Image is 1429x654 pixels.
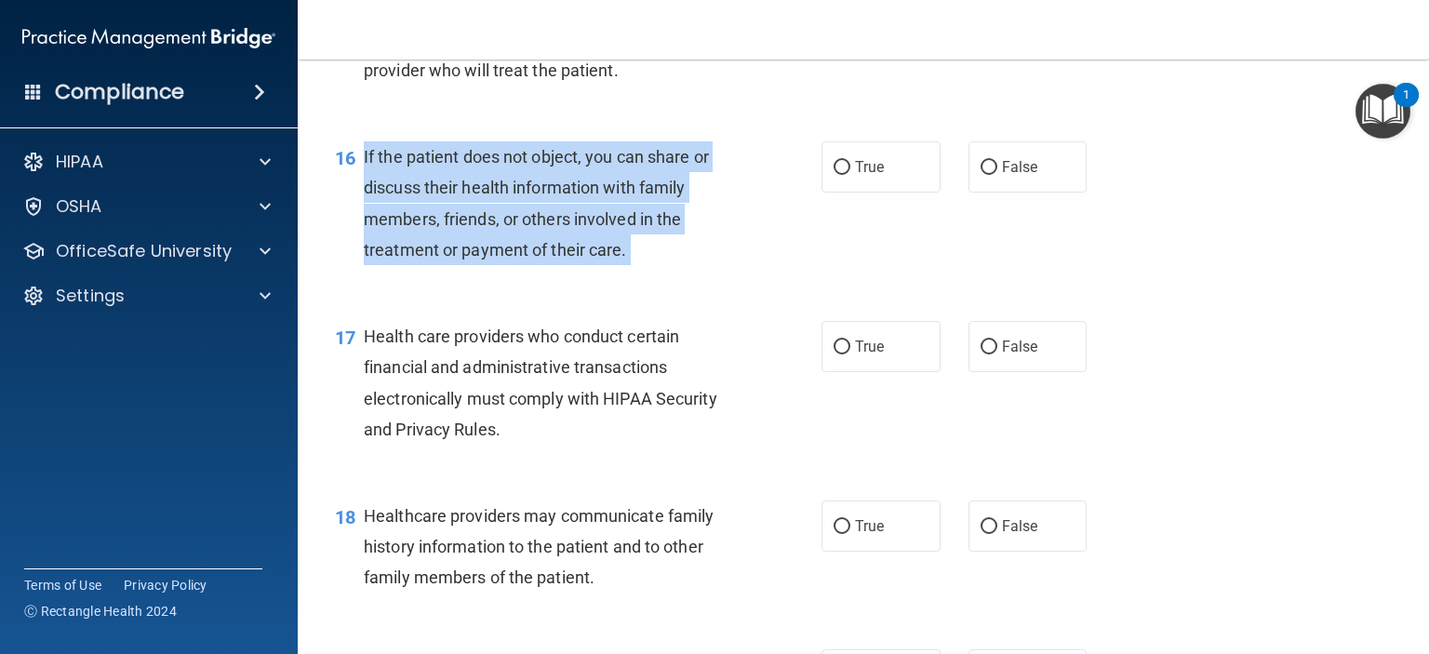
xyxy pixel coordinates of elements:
[22,240,271,262] a: OfficeSafe University
[55,79,184,105] h4: Compliance
[364,506,714,587] span: Healthcare providers may communicate family history information to the patient and to other famil...
[364,327,717,439] span: Health care providers who conduct certain financial and administrative transactions electronicall...
[981,161,997,175] input: False
[335,506,355,528] span: 18
[1002,158,1038,176] span: False
[1356,84,1410,139] button: Open Resource Center, 1 new notification
[1002,338,1038,355] span: False
[1403,95,1409,119] div: 1
[335,147,355,169] span: 16
[1108,557,1407,631] iframe: Drift Widget Chat Controller
[56,240,232,262] p: OfficeSafe University
[855,158,884,176] span: True
[56,195,102,218] p: OSHA
[364,147,709,260] span: If the patient does not object, you can share or discuss their health information with family mem...
[24,602,177,621] span: Ⓒ Rectangle Health 2024
[834,340,850,354] input: True
[56,285,125,307] p: Settings
[855,517,884,535] span: True
[22,151,271,173] a: HIPAA
[855,338,884,355] span: True
[834,161,850,175] input: True
[981,340,997,354] input: False
[124,576,207,594] a: Privacy Policy
[1002,517,1038,535] span: False
[22,195,271,218] a: OSHA
[22,20,275,57] img: PMB logo
[981,520,997,534] input: False
[22,285,271,307] a: Settings
[335,327,355,349] span: 17
[24,576,101,594] a: Terms of Use
[56,151,103,173] p: HIPAA
[834,520,850,534] input: True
